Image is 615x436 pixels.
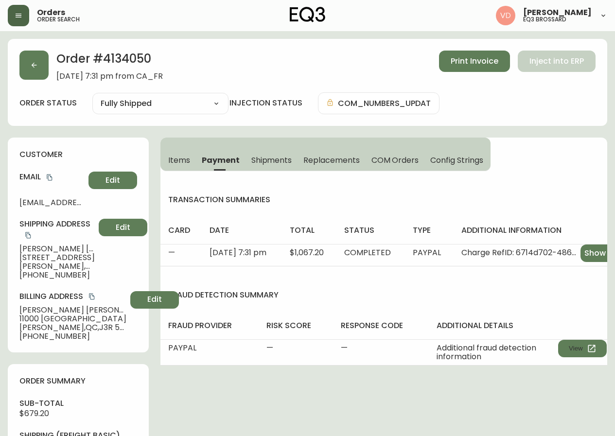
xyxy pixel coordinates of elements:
h4: transaction summaries [160,194,607,205]
h5: order search [37,17,80,22]
span: Config Strings [430,155,483,165]
button: Print Invoice [439,51,510,72]
button: copy [87,292,97,301]
h4: status [344,225,397,236]
span: $1,067.20 [290,247,324,258]
h4: total [290,225,329,236]
h4: date [210,225,274,236]
span: PAYPAL [168,342,196,353]
img: 34cbe8de67806989076631741e6a7c6b [496,6,515,25]
h4: customer [19,149,137,160]
span: [DATE] 7:31 pm [210,247,266,258]
span: [STREET_ADDRESS] [19,253,95,262]
h4: card [168,225,194,236]
span: Edit [105,175,120,186]
button: copy [23,230,33,240]
h4: Billing Address [19,291,126,302]
h4: sub-total [19,398,137,409]
span: $679.20 [19,408,49,419]
span: Charge RefID: 6714d702-4867-4d5c-b8c9-a2878eaaab15 [461,248,577,257]
span: [PERSON_NAME] [523,9,592,17]
span: [PERSON_NAME] , QC , J3R 5E6 , CA [19,262,95,271]
h4: response code [341,320,422,331]
span: [PERSON_NAME] [PERSON_NAME] [19,306,126,314]
span: Print Invoice [451,56,498,67]
span: Edit [116,222,130,233]
span: [PHONE_NUMBER] [19,271,95,279]
span: Edit [147,294,162,305]
h4: type [413,225,445,236]
span: Orders [37,9,65,17]
span: [DATE] 7:31 pm from CA_FR [56,72,163,81]
span: COMPLETED [344,247,391,258]
span: Additional fraud detection information [437,344,558,361]
h4: injection status [229,98,302,108]
button: Edit [130,291,179,309]
img: logo [290,7,326,22]
button: Edit [88,172,137,189]
h4: risk score [266,320,325,331]
span: 11000 [GEOGRAPHIC_DATA] [19,314,126,323]
h4: fraud provider [168,320,250,331]
label: order status [19,98,77,108]
h5: eq3 brossard [523,17,566,22]
button: View [558,340,607,357]
span: [PHONE_NUMBER] [19,332,126,341]
span: Items [168,155,190,165]
span: Payment [202,155,240,165]
span: PAYPAL [413,247,441,258]
span: — [341,342,348,353]
h4: Email [19,172,85,182]
span: Replacements [303,155,359,165]
span: [EMAIL_ADDRESS][DOMAIN_NAME] [19,198,85,207]
span: Shipments [251,155,292,165]
h4: fraud detection summary [160,290,607,300]
span: COM Orders [371,155,419,165]
button: copy [45,173,54,182]
span: — [168,247,175,258]
h4: order summary [19,376,137,386]
h2: Order # 4134050 [56,51,163,72]
h4: Shipping Address [19,219,95,241]
span: — [266,342,273,353]
span: [PERSON_NAME] , QC , J3R 5E6 , CA [19,323,126,332]
span: [PERSON_NAME] [PERSON_NAME] [19,244,95,253]
button: Edit [99,219,147,236]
